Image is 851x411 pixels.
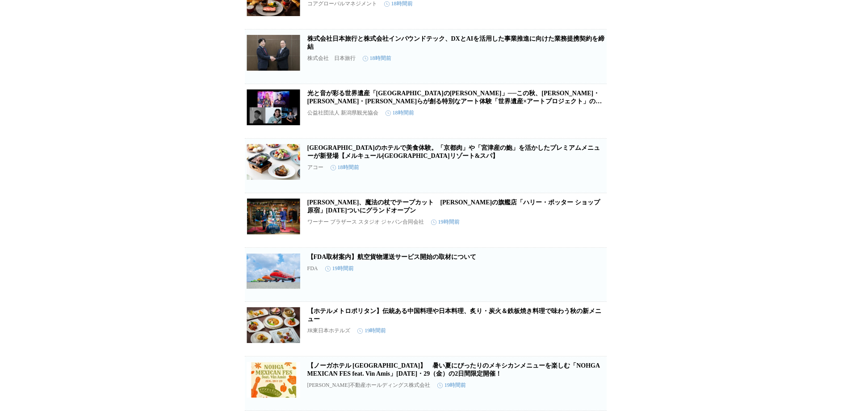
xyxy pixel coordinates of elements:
[247,89,300,125] img: 光と音が彩る世界遺産「佐渡島の金山」──この秋、蜷川実花・宮田裕章・桑名功らが創る特別なアート体験「世界遺産×アートプロジェクト」の実施決定
[307,254,477,260] a: 【FDA取材案内】航空貨物運送サービス開始の取材について
[307,381,430,389] p: [PERSON_NAME]不動産ホールディングス株式会社
[247,35,300,71] img: 株式会社日本旅行と株式会社インバウンドテック、DXとAIを活用した事業推進に向けた業務提携契約を締結
[307,35,605,50] a: 株式会社日本旅行と株式会社インバウンドテック、DXとAIを活用した事業推進に向けた業務提携契約を締結
[307,164,323,171] p: アコー
[431,218,460,226] time: 19時間前
[325,265,354,272] time: 19時間前
[307,199,600,214] a: [PERSON_NAME]、魔法の杖でテープカット [PERSON_NAME]の旗艦店「ハリー・ポッター ショップ 原宿」[DATE]ついにグランドオープン
[307,308,601,322] a: 【ホテルメトロポリタン】伝統ある中国料理や日本料理、炙り・炭火＆鉄板焼き料理で味わう秋の新メニュー
[363,55,391,62] time: 18時間前
[357,327,386,335] time: 19時間前
[307,90,602,113] a: 光と音が彩る世界遺産「[GEOGRAPHIC_DATA]の[PERSON_NAME]」──この秋、[PERSON_NAME]・[PERSON_NAME]・[PERSON_NAME]らが創る特別な...
[307,218,424,226] p: ワーナー ブラザース スタジオ ジャパン合同会社
[331,164,359,171] time: 18時間前
[247,144,300,180] img: 京都・宮津のホテルで美食体験。「京都肉」や「宮津産の鮑」を活かしたプレミアムメニューが新登場【メルキュール京都宮津リゾート&スパ】
[307,109,378,117] p: 公益社団法人 新潟県観光協会
[307,362,600,377] a: 【ノーガホテル [GEOGRAPHIC_DATA]】 暑い夏にぴったりのメキシカンメニューを楽しむ「NOHGA MEXICAN FES feat. Vin Amis」[DATE]・29（金）の2...
[307,327,351,335] p: JR東日本ホテルズ
[247,362,300,398] img: 【ノーガホテル 秋葉原 東京】 暑い夏にぴったりのメキシカンメニューを楽しむ「NOHGA MEXICAN FES feat. Vin Amis」８/28（木）・29（金）の2日間限定開催！
[307,144,600,159] a: [GEOGRAPHIC_DATA]のホテルで美食体験。「京都肉」や「宮津産の鮑」を活かしたプレミアムメニューが新登場【メルキュール[GEOGRAPHIC_DATA]リゾート&スパ】
[247,307,300,343] img: 【ホテルメトロポリタン】伝統ある中国料理や日本料理、炙り・炭火＆鉄板焼き料理で味わう秋の新メニュー
[307,265,318,272] p: FDA
[437,381,466,389] time: 19時間前
[386,109,414,117] time: 18時間前
[247,253,300,289] img: 【FDA取材案内】航空貨物運送サービス開始の取材について
[307,55,356,62] p: 株式会社 日本旅行
[247,199,300,234] img: トム・フェルトン、魔法の杖でテープカット 日本初の旗艦店「ハリー・ポッター ショップ 原宿」8月14日（木）ついにグランドオープン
